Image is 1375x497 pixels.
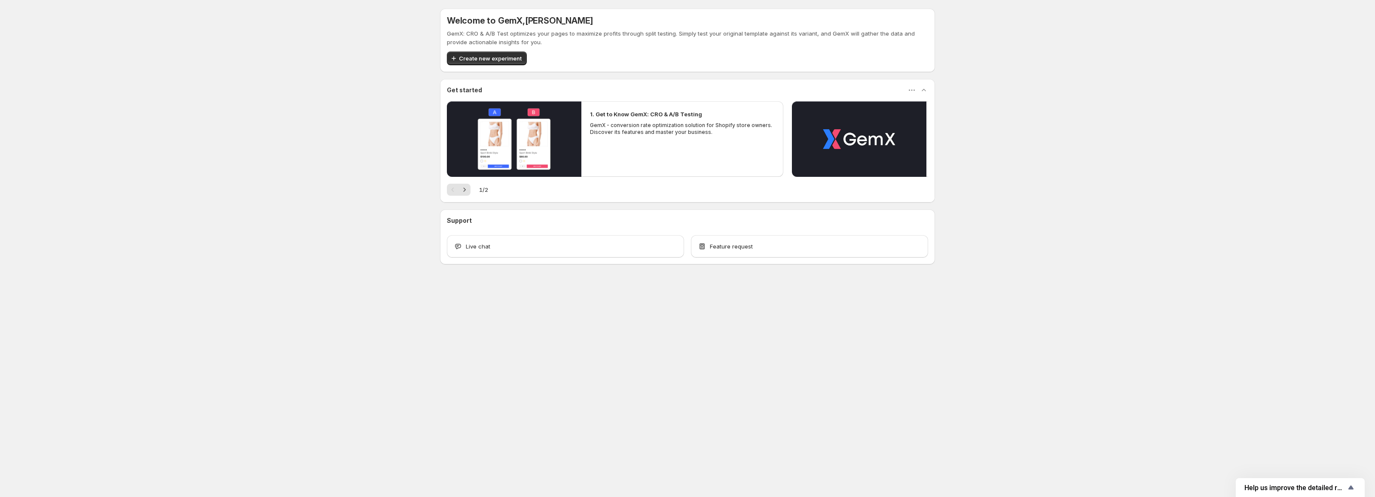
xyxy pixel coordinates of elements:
button: Show survey - Help us improve the detailed report for A/B campaigns [1244,482,1356,493]
span: , [PERSON_NAME] [522,15,593,26]
span: Create new experiment [459,54,522,63]
button: Next [458,184,471,196]
span: Feature request [710,242,753,251]
span: Help us improve the detailed report for A/B campaigns [1244,484,1346,492]
button: Play video [792,101,926,177]
button: Create new experiment [447,52,527,65]
p: GemX: CRO & A/B Test optimizes your pages to maximize profits through split testing. Simply test ... [447,29,928,46]
p: GemX - conversion rate optimization solution for Shopify store owners. Discover its features and ... [590,122,775,136]
span: Live chat [466,242,490,251]
nav: Pagination [447,184,471,196]
h3: Get started [447,86,482,94]
span: 1 / 2 [479,185,488,194]
h5: Welcome to GemX [447,15,593,26]
button: Play video [447,101,581,177]
h3: Support [447,216,472,225]
h2: 1. Get to Know GemX: CRO & A/B Testing [590,110,702,118]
